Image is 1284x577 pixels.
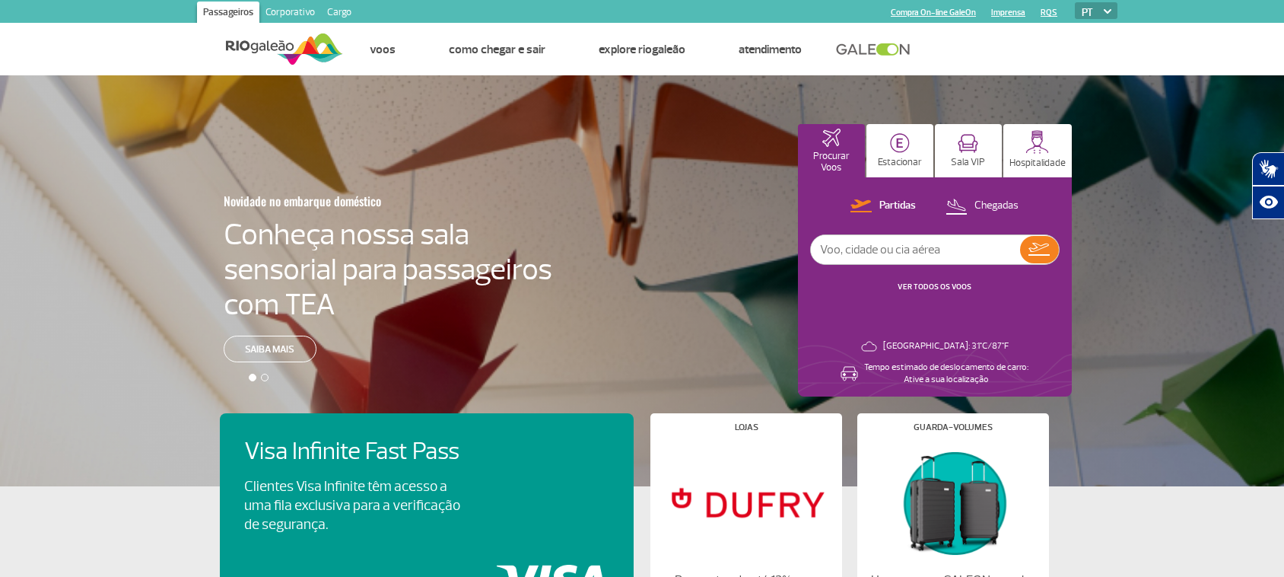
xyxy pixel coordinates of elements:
[735,423,758,432] h4: Lojas
[883,340,1009,352] p: [GEOGRAPHIC_DATA]: 31°C/87°F
[739,42,802,57] a: Atendimento
[822,129,841,147] img: airplaneHomeActive.svg
[893,281,976,293] button: VER TODOS OS VOOS
[890,133,910,153] img: carParkingHome.svg
[1252,152,1284,186] button: Abrir tradutor de língua de sinais.
[1025,130,1049,154] img: hospitality.svg
[224,185,478,217] h3: Novidade no embarque doméstico
[811,235,1020,264] input: Voo, cidade ou cia aérea
[663,444,829,561] img: Lojas
[1003,124,1072,177] button: Hospitalidade
[599,42,685,57] a: Explore RIOgaleão
[449,42,545,57] a: Como chegar e sair
[1041,8,1057,18] a: RQS
[846,196,920,216] button: Partidas
[914,423,993,432] h4: Guarda-volumes
[941,196,1023,216] button: Chegadas
[866,124,933,177] button: Estacionar
[244,438,609,534] a: Visa Infinite Fast PassClientes Visa Infinite têm acesso a uma fila exclusiva para a verificação ...
[806,151,857,174] p: Procurar Voos
[958,134,978,153] img: vipRoom.svg
[891,8,976,18] a: Compra On-line GaleOn
[898,282,971,292] a: VER TODOS OS VOOS
[197,2,259,26] a: Passageiros
[224,336,316,362] a: Saiba mais
[864,362,1028,386] p: Tempo estimado de deslocamento de carro: Ative a sua localização
[878,157,922,168] p: Estacionar
[1009,158,1066,169] p: Hospitalidade
[244,477,460,534] p: Clientes Visa Infinite têm acesso a uma fila exclusiva para a verificação de segurança.
[244,438,486,466] h4: Visa Infinite Fast Pass
[1252,152,1284,219] div: Plugin de acessibilidade da Hand Talk.
[1252,186,1284,219] button: Abrir recursos assistivos.
[798,124,865,177] button: Procurar Voos
[870,444,1036,561] img: Guarda-volumes
[370,42,396,57] a: Voos
[259,2,321,26] a: Corporativo
[974,199,1019,213] p: Chegadas
[879,199,916,213] p: Partidas
[991,8,1025,18] a: Imprensa
[321,2,358,26] a: Cargo
[224,217,552,322] h4: Conheça nossa sala sensorial para passageiros com TEA
[951,157,985,168] p: Sala VIP
[935,124,1002,177] button: Sala VIP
